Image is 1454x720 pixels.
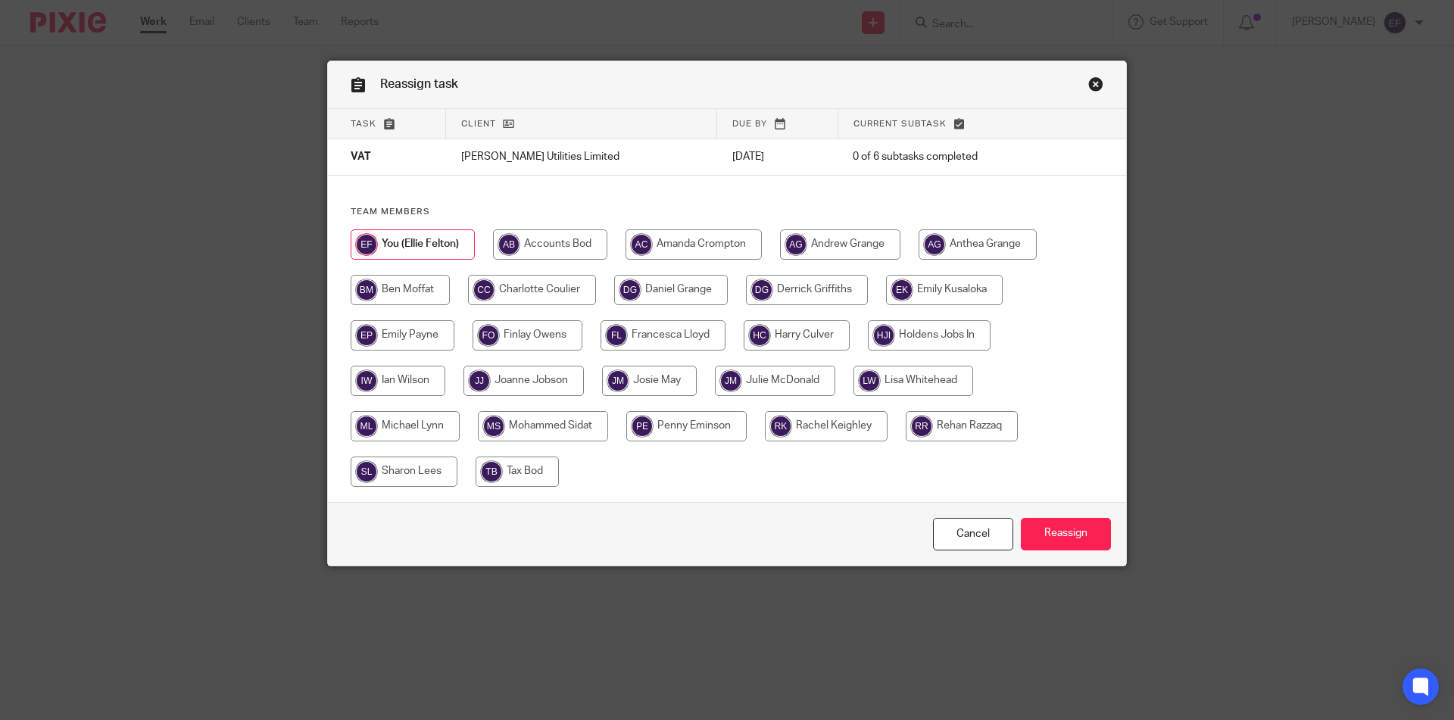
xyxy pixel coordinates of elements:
span: Current subtask [853,120,947,128]
h4: Team members [351,206,1103,218]
p: [PERSON_NAME] Utilities Limited [461,149,702,164]
span: Reassign task [380,78,458,90]
a: Close this dialog window [1088,76,1103,97]
a: Close this dialog window [933,518,1013,550]
p: [DATE] [732,149,823,164]
input: Reassign [1021,518,1111,550]
span: Client [461,120,496,128]
span: Task [351,120,376,128]
span: VAT [351,152,371,163]
span: Due by [732,120,767,128]
td: 0 of 6 subtasks completed [838,139,1061,176]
